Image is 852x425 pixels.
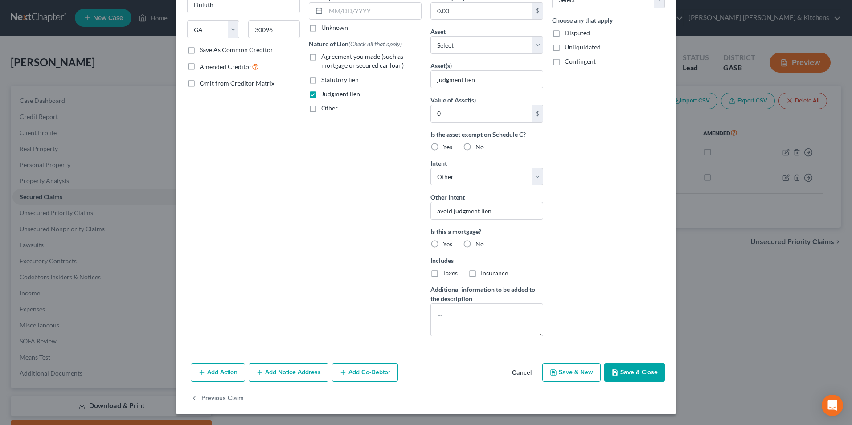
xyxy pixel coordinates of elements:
[348,40,402,48] span: (Check all that apply)
[200,79,274,87] span: Omit from Creditor Matrix
[430,256,543,265] label: Includes
[321,23,348,32] label: Unknown
[542,363,601,382] button: Save & New
[430,285,543,303] label: Additional information to be added to the description
[505,364,539,382] button: Cancel
[321,76,359,83] span: Statutory lien
[443,240,452,248] span: Yes
[430,28,446,35] span: Asset
[443,269,458,277] span: Taxes
[191,389,244,408] button: Previous Claim
[249,363,328,382] button: Add Notice Address
[532,105,543,122] div: $
[430,159,447,168] label: Intent
[321,90,360,98] span: Judgment lien
[604,363,665,382] button: Save & Close
[431,71,543,88] input: Specify...
[200,45,273,54] label: Save As Common Creditor
[552,16,665,25] label: Choose any that apply
[430,95,476,105] label: Value of Asset(s)
[248,20,300,38] input: Enter zip...
[565,43,601,51] span: Unliquidated
[475,240,484,248] span: No
[430,227,543,236] label: Is this a mortgage?
[481,269,508,277] span: Insurance
[475,143,484,151] span: No
[532,3,543,20] div: $
[321,53,404,69] span: Agreement you made (such as mortgage or secured car loan)
[431,105,532,122] input: 0.00
[430,130,543,139] label: Is the asset exempt on Schedule C?
[430,202,543,220] input: Specify...
[430,192,465,202] label: Other Intent
[332,363,398,382] button: Add Co-Debtor
[822,395,843,416] div: Open Intercom Messenger
[431,3,532,20] input: 0.00
[326,3,421,20] input: MM/DD/YYYY
[200,63,252,70] span: Amended Creditor
[565,29,590,37] span: Disputed
[321,104,338,112] span: Other
[443,143,452,151] span: Yes
[191,363,245,382] button: Add Action
[565,57,596,65] span: Contingent
[309,39,402,49] label: Nature of Lien
[430,61,452,70] label: Asset(s)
